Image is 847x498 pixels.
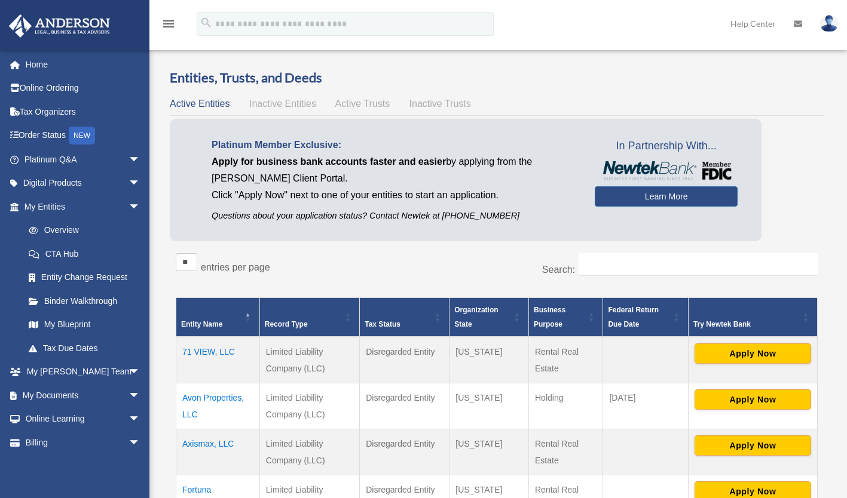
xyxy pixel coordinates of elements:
p: Click "Apply Now" next to one of your entities to start an application. [212,187,577,204]
a: Billingarrow_drop_down [8,431,158,454]
label: Search: [542,265,575,275]
span: Tax Status [365,320,400,328]
td: [US_STATE] [450,429,529,475]
a: My Entitiesarrow_drop_down [8,195,152,219]
span: Inactive Trusts [409,99,471,109]
button: Apply Now [695,435,811,456]
a: Events Calendar [8,454,158,478]
a: Online Ordering [8,76,158,100]
td: Rental Real Estate [529,429,603,475]
span: In Partnership With... [595,137,738,156]
span: Organization State [454,306,498,328]
div: NEW [69,127,95,145]
th: Tax Status: Activate to sort [360,297,450,337]
img: Anderson Advisors Platinum Portal [5,14,114,38]
label: entries per page [201,262,270,272]
h3: Entities, Trusts, and Deeds [170,69,824,87]
span: Inactive Entities [249,99,316,109]
td: Disregarded Entity [360,429,450,475]
th: Entity Name: Activate to invert sorting [176,297,260,337]
a: Platinum Q&Aarrow_drop_down [8,147,158,171]
td: Holding [529,383,603,429]
span: Active Trusts [335,99,390,109]
i: search [200,16,213,29]
div: Try Newtek Bank [693,317,799,331]
a: Tax Due Dates [17,336,152,360]
th: Try Newtek Bank : Activate to sort [688,297,817,337]
td: Limited Liability Company (LLC) [259,383,359,429]
a: My [PERSON_NAME] Teamarrow_drop_down [8,360,158,384]
td: Avon Properties, LLC [176,383,260,429]
a: Entity Change Request [17,266,152,290]
td: [US_STATE] [450,337,529,383]
p: Platinum Member Exclusive: [212,137,577,153]
a: Overview [17,219,146,242]
td: [US_STATE] [450,383,529,429]
a: Tax Organizers [8,100,158,124]
button: Apply Now [695,343,811,364]
td: Disregarded Entity [360,383,450,429]
td: Limited Liability Company (LLC) [259,429,359,475]
span: arrow_drop_down [129,407,152,432]
a: My Blueprint [17,313,152,337]
span: Entity Name [181,320,222,328]
span: Active Entities [170,99,230,109]
a: Online Learningarrow_drop_down [8,407,158,431]
a: CTA Hub [17,242,152,266]
td: Limited Liability Company (LLC) [259,337,359,383]
th: Federal Return Due Date: Activate to sort [603,297,689,337]
p: by applying from the [PERSON_NAME] Client Portal. [212,153,577,187]
i: menu [161,17,176,31]
th: Organization State: Activate to sort [450,297,529,337]
span: arrow_drop_down [129,195,152,219]
a: My Documentsarrow_drop_down [8,383,158,407]
td: Disregarded Entity [360,337,450,383]
p: Questions about your application status? Contact Newtek at [PHONE_NUMBER] [212,208,577,223]
a: Home [8,53,158,76]
td: Axismax, LLC [176,429,260,475]
th: Record Type: Activate to sort [259,297,359,337]
td: [DATE] [603,383,689,429]
button: Apply Now [695,389,811,410]
span: Apply for business bank accounts faster and easier [212,156,446,167]
span: arrow_drop_down [129,360,152,385]
img: User Pic [820,15,838,32]
span: arrow_drop_down [129,383,152,408]
img: NewtekBankLogoSM.png [601,161,732,180]
span: Federal Return Due Date [608,306,659,328]
a: Binder Walkthrough [17,289,152,313]
a: Learn More [595,186,738,207]
th: Business Purpose: Activate to sort [529,297,603,337]
td: 71 VIEW, LLC [176,337,260,383]
td: Rental Real Estate [529,337,603,383]
span: Business Purpose [534,306,565,328]
a: Order StatusNEW [8,124,158,148]
span: arrow_drop_down [129,431,152,455]
a: Digital Productsarrow_drop_down [8,171,158,195]
span: arrow_drop_down [129,171,152,196]
span: Record Type [265,320,308,328]
span: arrow_drop_down [129,147,152,172]
a: menu [161,21,176,31]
